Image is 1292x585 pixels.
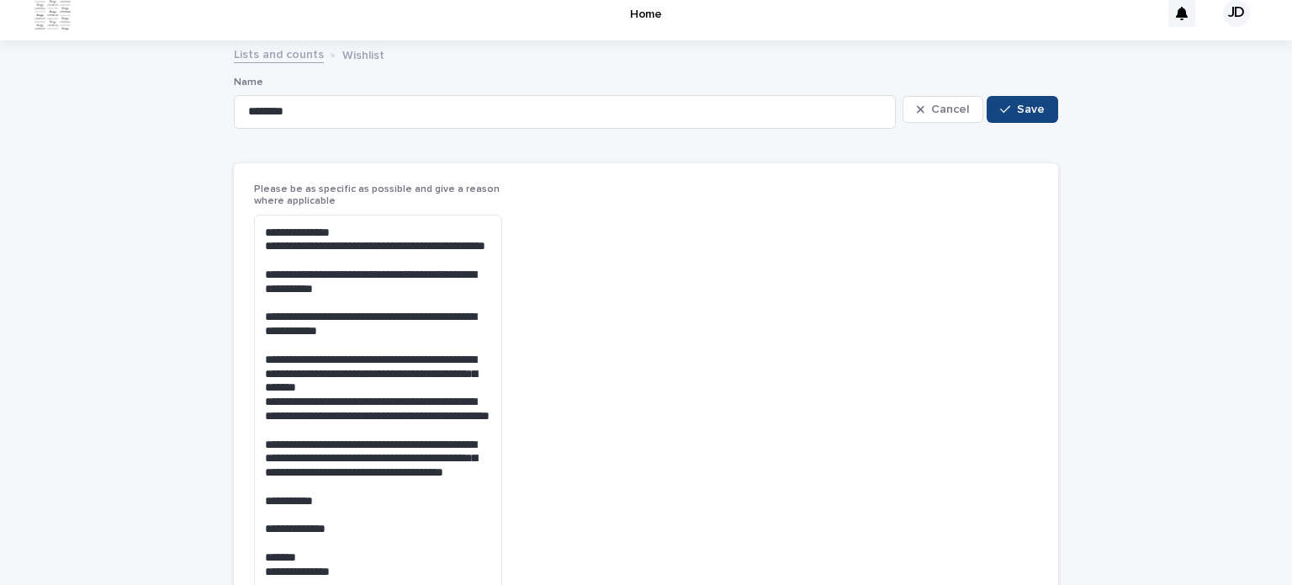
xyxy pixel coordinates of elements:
a: Lists and counts [234,44,324,63]
span: Save [1017,104,1045,115]
span: Please be as specific as possible and give a reason where applicable [254,184,500,206]
p: Wishlist [342,45,384,63]
button: Save [987,96,1058,123]
span: Name [234,77,263,88]
span: Cancel [931,104,969,115]
button: Cancel [903,96,983,123]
